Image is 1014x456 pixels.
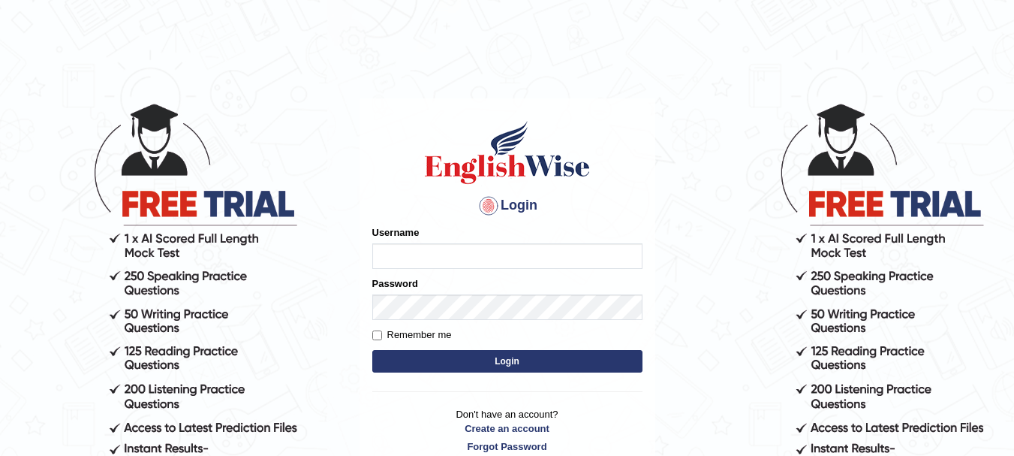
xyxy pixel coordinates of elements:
label: Username [372,225,420,240]
img: Logo of English Wise sign in for intelligent practice with AI [422,119,593,186]
a: Create an account [372,421,642,436]
a: Forgot Password [372,439,642,454]
p: Don't have an account? [372,407,642,454]
label: Remember me [372,328,452,343]
h4: Login [372,194,642,218]
input: Remember me [372,331,382,340]
button: Login [372,350,642,373]
label: Password [372,276,418,291]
